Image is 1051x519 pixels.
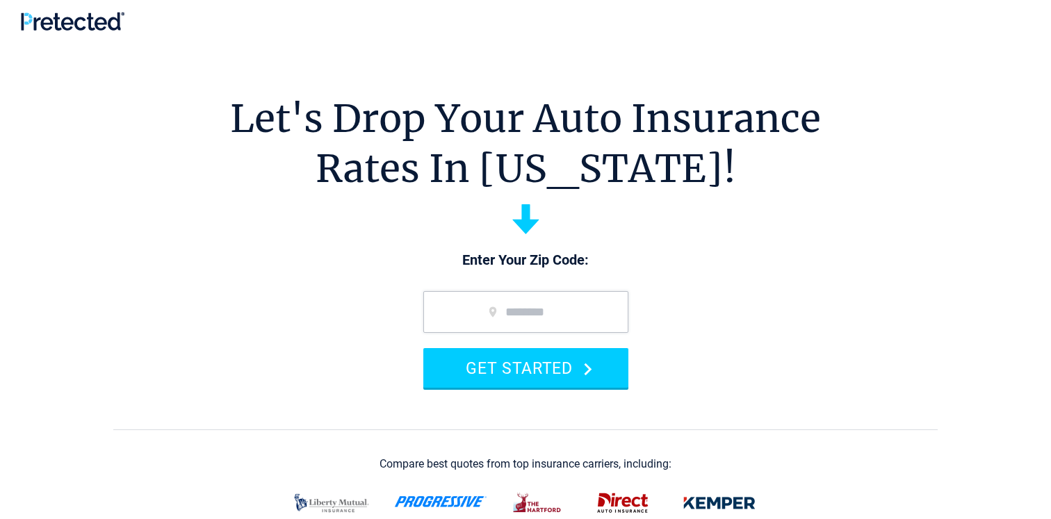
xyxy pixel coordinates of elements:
div: Compare best quotes from top insurance carriers, including: [380,458,671,470]
img: Pretected Logo [21,12,124,31]
h1: Let's Drop Your Auto Insurance Rates In [US_STATE]! [230,94,821,194]
button: GET STARTED [423,348,628,388]
input: zip code [423,291,628,333]
img: progressive [394,496,487,507]
p: Enter Your Zip Code: [409,251,642,270]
